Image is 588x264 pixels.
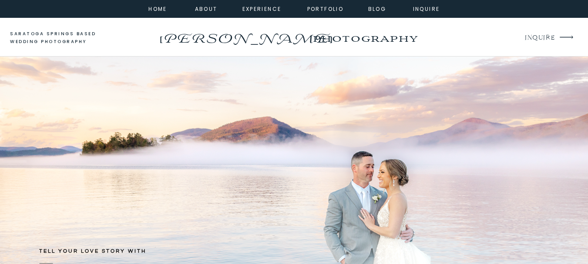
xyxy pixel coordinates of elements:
[411,4,442,12] a: inquire
[39,248,146,254] b: TELL YOUR LOVE STORY with
[10,30,112,46] a: saratoga springs based wedding photography
[296,26,434,50] a: photography
[195,4,215,12] a: about
[525,32,554,44] a: INQUIRE
[307,4,344,12] a: portfolio
[362,4,393,12] a: Blog
[146,4,170,12] a: home
[157,28,334,42] a: [PERSON_NAME]
[242,4,278,12] a: experience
